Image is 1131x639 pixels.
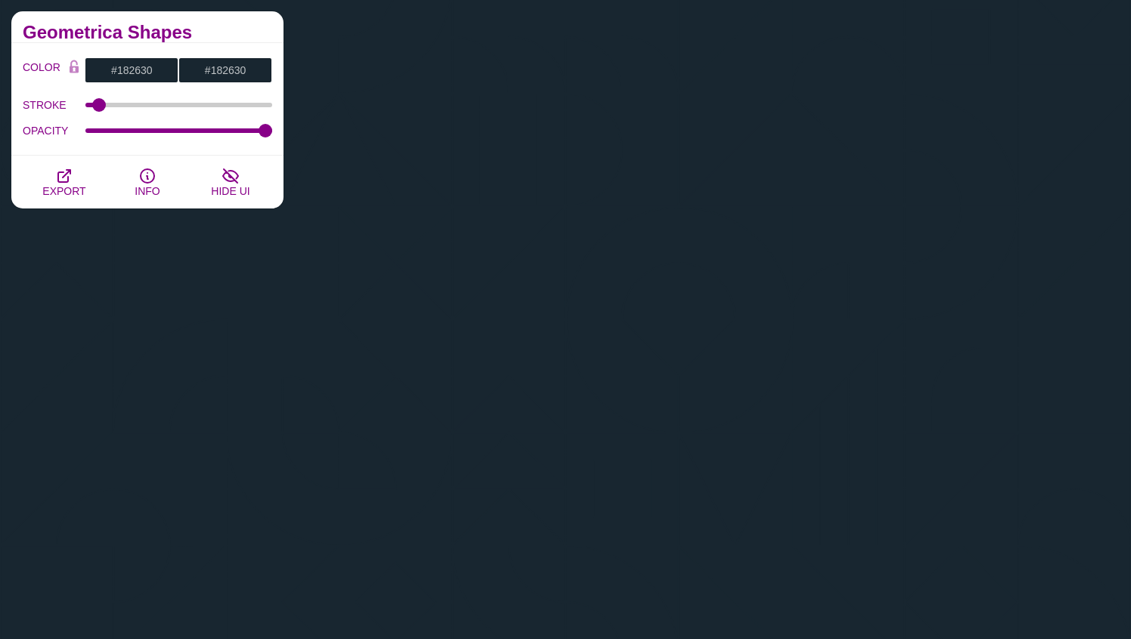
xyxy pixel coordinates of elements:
button: INFO [106,156,189,208]
label: STROKE [23,95,85,115]
button: HIDE UI [189,156,272,208]
label: OPACITY [23,121,85,140]
span: HIDE UI [211,185,249,197]
button: EXPORT [23,156,106,208]
h2: Geometrica Shapes [23,26,272,39]
label: COLOR [23,57,63,83]
span: EXPORT [42,185,85,197]
button: Color Lock [63,57,85,79]
span: INFO [135,185,160,197]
